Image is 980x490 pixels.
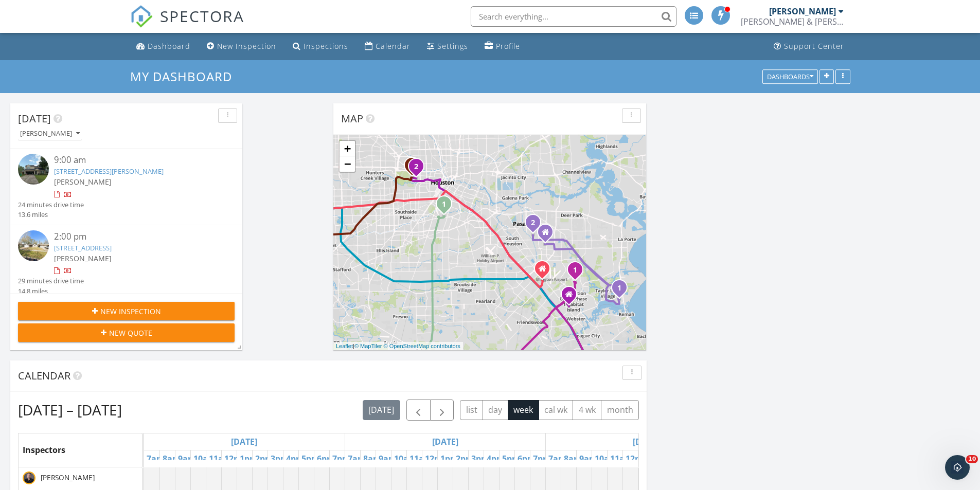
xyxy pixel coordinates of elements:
[480,37,524,56] a: Profile
[444,204,450,210] div: 3523 Tampa St , Houston, TX 77021
[561,450,584,467] a: 8am
[533,222,539,228] div: 1111 Camden Rd, Pasadena, TX 77502
[575,269,581,276] div: 15814 Brookford Dr, Houston, TX 77059
[109,328,152,338] span: New Quote
[175,450,199,467] a: 9am
[54,154,217,167] div: 9:00 am
[148,41,190,51] div: Dashboard
[54,253,112,263] span: [PERSON_NAME]
[630,433,662,450] a: Go to September 29, 2025
[542,268,548,275] div: 364 FM 1959, Houston TX 77034
[438,450,461,467] a: 1pm
[442,201,446,208] i: 1
[407,450,435,467] a: 11am
[508,400,539,420] button: week
[770,37,848,56] a: Support Center
[18,154,235,220] a: 9:00 am [STREET_ADDRESS][PERSON_NAME] [PERSON_NAME] 24 minutes drive time 13.6 miles
[299,450,322,467] a: 5pm
[54,230,217,243] div: 2:00 pm
[132,37,194,56] a: Dashboard
[945,455,970,480] iframe: Intercom live chat
[144,450,167,467] a: 7am
[608,450,635,467] a: 11am
[206,450,234,467] a: 11am
[416,166,422,172] div: 5426 Feagan St , Houston, TX 77007
[530,450,554,467] a: 7pm
[340,156,355,172] a: Zoom out
[531,220,535,227] i: 2
[228,433,260,450] a: Go to September 27, 2025
[18,286,84,296] div: 14.8 miles
[18,400,122,420] h2: [DATE] – [DATE]
[500,450,523,467] a: 5pm
[423,37,472,56] a: Settings
[314,450,337,467] a: 6pm
[414,164,418,171] i: 2
[18,154,49,185] img: 9569180%2Freports%2F2246779c-57b8-4be0-8cfd-7d28010a7a33%2Fcover_photos%2FGbwFHEZd3lLbiB3v8KLB%2F...
[304,41,348,51] div: Inspections
[430,433,461,450] a: Go to September 28, 2025
[18,230,49,261] img: streetview
[460,400,483,420] button: list
[130,68,241,85] a: My Dashboard
[496,41,520,51] div: Profile
[23,444,65,456] span: Inspectors
[762,69,818,84] button: Dashboards
[569,294,575,300] div: 766 Seamaster Dr., Houston TX 77062
[619,287,626,294] div: 2512 Sawyer Dr, Seabrook, TX 77586
[573,400,601,420] button: 4 wk
[341,112,363,125] span: Map
[623,450,651,467] a: 12pm
[54,243,112,252] a: [STREET_ADDRESS]
[430,400,454,421] button: Next
[437,41,468,51] div: Settings
[18,127,82,141] button: [PERSON_NAME]
[283,450,307,467] a: 4pm
[617,285,621,292] i: 1
[222,450,250,467] a: 12pm
[23,471,35,484] img: 20170608_o9a7630edit.jpg
[484,450,507,467] a: 4pm
[767,73,813,80] div: Dashboards
[54,167,164,176] a: [STREET_ADDRESS][PERSON_NAME]
[203,37,280,56] a: New Inspection
[573,267,577,274] i: 1
[268,450,291,467] a: 3pm
[769,6,836,16] div: [PERSON_NAME]
[453,450,476,467] a: 2pm
[18,230,235,296] a: 2:00 pm [STREET_ADDRESS] [PERSON_NAME] 29 minutes drive time 14.8 miles
[539,400,574,420] button: cal wk
[545,232,551,238] div: 4574 Vista Rd, Pasadena TEXAS 77504
[483,400,508,420] button: day
[741,16,844,27] div: Bryan & Bryan Inspections
[18,210,84,220] div: 13.6 miles
[18,112,51,125] span: [DATE]
[160,450,183,467] a: 8am
[333,342,463,351] div: |
[784,41,844,51] div: Support Center
[546,450,569,467] a: 7am
[471,6,676,27] input: Search everything...
[336,343,353,349] a: Leaflet
[966,455,978,463] span: 10
[100,306,161,317] span: New Inspection
[130,5,153,28] img: The Best Home Inspection Software - Spectora
[391,450,419,467] a: 10am
[39,473,97,483] span: [PERSON_NAME]
[289,37,352,56] a: Inspections
[363,400,400,420] button: [DATE]
[18,302,235,320] button: New Inspection
[406,400,431,421] button: Previous
[638,450,662,467] a: 1pm
[376,450,399,467] a: 9am
[577,450,600,467] a: 9am
[191,450,219,467] a: 10am
[361,37,415,56] a: Calendar
[18,369,70,383] span: Calendar
[422,450,450,467] a: 12pm
[384,343,460,349] a: © OpenStreetMap contributors
[361,450,384,467] a: 8am
[18,200,84,210] div: 24 minutes drive time
[354,343,382,349] a: © MapTiler
[376,41,411,51] div: Calendar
